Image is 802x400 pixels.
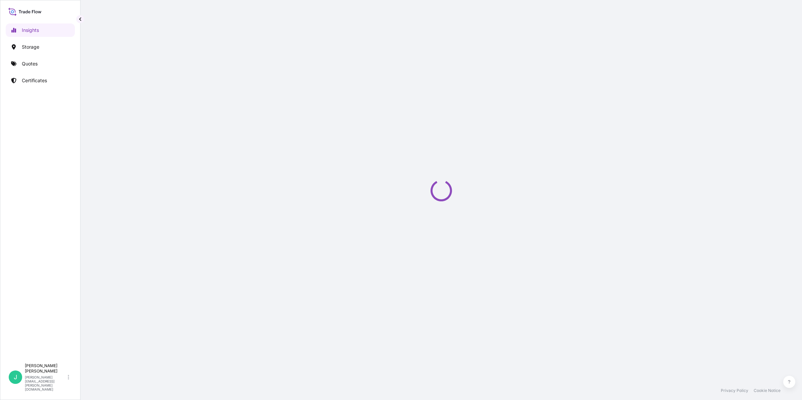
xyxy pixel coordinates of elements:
span: J [14,374,17,381]
a: Privacy Policy [721,388,748,393]
p: Quotes [22,60,38,67]
a: Certificates [6,74,75,87]
a: Storage [6,40,75,54]
p: [PERSON_NAME] [PERSON_NAME] [25,363,66,374]
p: Insights [22,27,39,34]
a: Cookie Notice [754,388,781,393]
a: Quotes [6,57,75,70]
p: Certificates [22,77,47,84]
p: Storage [22,44,39,50]
a: Insights [6,23,75,37]
p: [PERSON_NAME][EMAIL_ADDRESS][PERSON_NAME][DOMAIN_NAME] [25,375,66,391]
